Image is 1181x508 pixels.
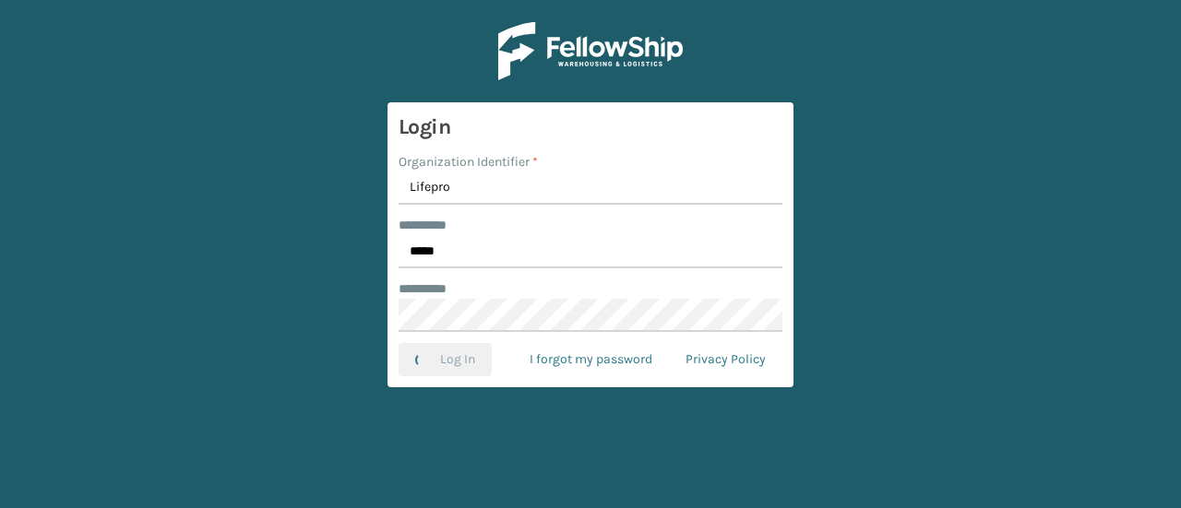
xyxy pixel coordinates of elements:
[399,343,492,376] button: Log In
[669,343,782,376] a: Privacy Policy
[399,113,782,141] h3: Login
[513,343,669,376] a: I forgot my password
[399,152,538,171] label: Organization Identifier
[498,22,683,80] img: Logo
